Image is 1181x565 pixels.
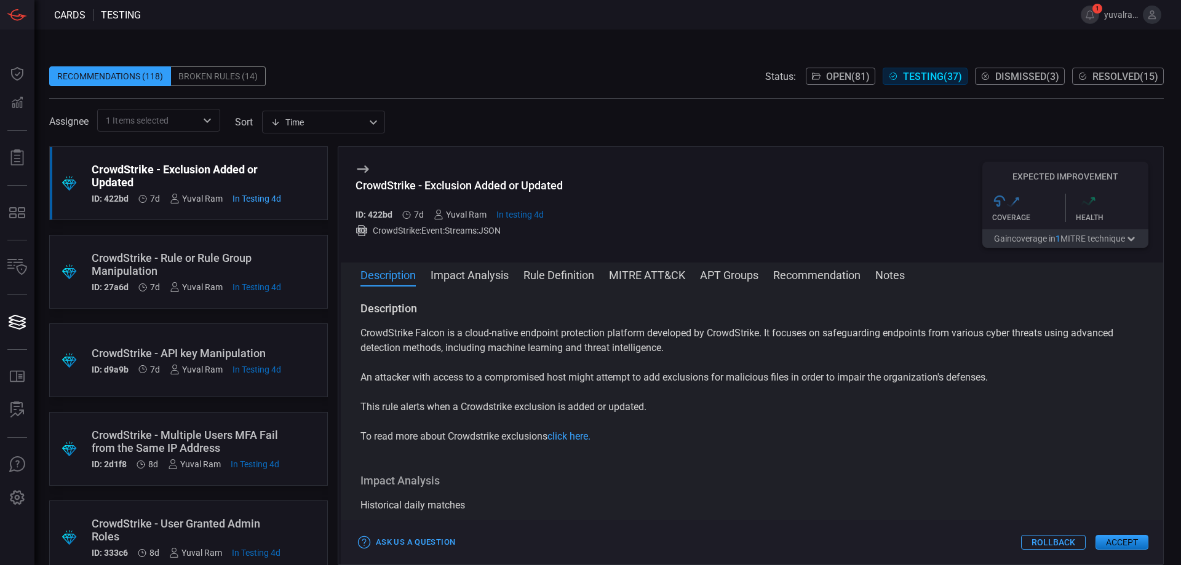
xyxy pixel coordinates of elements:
button: Dismissed(3) [975,68,1065,85]
span: Assignee [49,116,89,127]
span: Aug 07, 2025 5:49 PM [496,210,544,219]
button: MITRE - Detection Posture [2,198,32,227]
button: Description [360,267,416,282]
h5: ID: 422bd [356,210,392,219]
div: Recommendations (118) [49,66,171,86]
button: Reports [2,143,32,173]
button: Gaincoverage in1MITRE technique [982,229,1148,248]
button: ALERT ANALYSIS [2,395,32,425]
button: Recommendation [773,267,861,282]
span: Cards [54,9,85,21]
h5: ID: 27a6d [92,282,129,292]
button: Rollback [1021,535,1086,550]
span: testing [101,9,141,21]
button: Cards [2,307,32,337]
a: click here. [547,430,590,442]
button: Preferences [2,483,32,513]
button: 1 [1081,6,1099,24]
span: 1 [1092,4,1102,14]
span: Testing ( 37 ) [903,71,962,82]
button: Rule Definition [523,267,594,282]
span: yuvalram [1104,10,1138,20]
div: Yuval Ram [170,365,223,374]
h5: ID: 333c6 [92,548,128,558]
p: CrowdStrike Falcon is a cloud-native endpoint protection platform developed by CrowdStrike. It fo... [360,326,1143,355]
h5: Expected Improvement [982,172,1148,181]
span: Status: [765,71,796,82]
h5: ID: 2d1f8 [92,459,127,469]
button: Resolved(15) [1072,68,1164,85]
div: Time [271,116,365,128]
span: Aug 04, 2025 1:41 PM [150,282,160,292]
button: Detections [2,89,32,118]
span: Aug 04, 2025 1:41 PM [150,194,160,203]
button: Open [199,112,216,129]
button: Testing(37) [883,68,968,85]
button: Notes [875,267,905,282]
button: MITRE ATT&CK [609,267,685,282]
div: Yuval Ram [434,210,487,219]
span: Aug 07, 2025 5:47 PM [231,459,279,469]
button: Ask Us a Question [356,533,458,552]
span: Aug 07, 2025 5:51 PM [232,548,280,558]
div: Health [1076,213,1149,222]
button: APT Groups [700,267,758,282]
div: CrowdStrike - Exclusion Added or Updated [92,163,281,189]
p: This rule alerts when a Crowdstrike exclusion is added or updated. [360,400,1143,414]
div: CrowdStrike - Rule or Rule Group Manipulation [92,251,281,277]
h3: Impact Analysis [360,473,1143,488]
div: Coverage [992,213,1065,222]
span: Aug 03, 2025 8:29 AM [148,459,158,469]
div: Yuval Ram [170,194,223,203]
span: Aug 07, 2025 5:51 PM [233,282,281,292]
h5: ID: 422bd [92,194,129,203]
div: CrowdStrike - Multiple Users MFA Fail from the Same IP Address [92,429,279,454]
div: Yuval Ram [169,548,222,558]
span: 1 [1056,234,1060,243]
p: To read more about Crowdstrike exclusions [360,429,1143,444]
h3: Description [360,301,1143,316]
span: Resolved ( 15 ) [1092,71,1158,82]
button: Accept [1096,535,1148,550]
div: CrowdStrike:Event:Streams:JSON [356,224,563,237]
div: Yuval Ram [168,459,221,469]
span: Dismissed ( 3 ) [995,71,1059,82]
h5: ID: d9a9b [92,365,129,374]
label: sort [235,116,253,128]
button: Open(81) [806,68,875,85]
span: Aug 04, 2025 1:41 PM [150,365,160,374]
span: Aug 04, 2025 1:41 PM [414,210,424,219]
div: CrowdStrike - Exclusion Added or Updated [356,179,563,192]
div: Historical daily matches [360,498,1143,513]
span: 1 Items selected [106,114,169,127]
div: Yuval Ram [170,282,223,292]
span: Aug 03, 2025 8:29 AM [149,548,159,558]
div: CrowdStrike - User Granted Admin Roles [92,517,280,543]
div: CrowdStrike - API key Manipulation [92,347,281,360]
button: Dashboard [2,59,32,89]
div: Broken Rules (14) [171,66,266,86]
button: Ask Us A Question [2,450,32,480]
p: An attacker with access to a compromised host might attempt to add exclusions for malicious files... [360,370,1143,385]
button: Impact Analysis [431,267,509,282]
span: Aug 07, 2025 5:53 PM [233,365,281,374]
span: Aug 07, 2025 5:49 PM [233,194,281,203]
span: Open ( 81 ) [826,71,870,82]
button: Inventory [2,253,32,282]
button: Rule Catalog [2,362,32,392]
